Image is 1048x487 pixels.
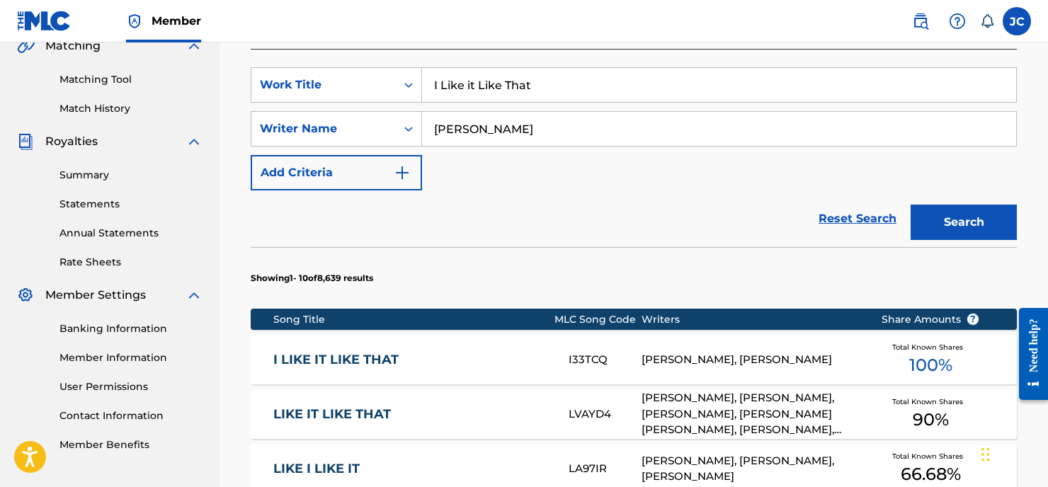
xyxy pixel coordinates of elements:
[967,314,979,325] span: ?
[251,155,422,190] button: Add Criteria
[251,272,373,285] p: Showing 1 - 10 of 8,639 results
[186,133,203,150] img: expand
[569,406,642,423] div: LVAYD4
[901,462,961,487] span: 66.68 %
[642,390,860,438] div: [PERSON_NAME], [PERSON_NAME], [PERSON_NAME], [PERSON_NAME] [PERSON_NAME], [PERSON_NAME], [PERSON_...
[273,461,549,477] a: LIKE I LIKE IT
[913,407,949,432] span: 90 %
[569,461,642,477] div: LA97IR
[45,38,101,55] span: Matching
[1008,296,1048,413] iframe: Resource Center
[59,197,203,212] a: Statements
[59,101,203,116] a: Match History
[911,205,1017,240] button: Search
[17,38,35,55] img: Matching
[892,396,969,407] span: Total Known Shares
[251,67,1017,247] form: Search Form
[59,350,203,365] a: Member Information
[882,312,979,327] span: Share Amounts
[909,353,952,378] span: 100 %
[260,120,387,137] div: Writer Name
[943,7,972,35] div: Help
[59,226,203,241] a: Annual Statements
[59,437,203,452] a: Member Benefits
[981,433,990,476] div: Drag
[17,133,34,150] img: Royalties
[59,379,203,394] a: User Permissions
[59,408,203,423] a: Contact Information
[59,255,203,270] a: Rate Sheets
[980,14,994,28] div: Notifications
[45,133,98,150] span: Royalties
[949,13,966,30] img: help
[126,13,143,30] img: Top Rightsholder
[152,13,201,29] span: Member
[17,287,34,304] img: Member Settings
[977,419,1048,487] iframe: Chat Widget
[394,164,411,181] img: 9d2ae6d4665cec9f34b9.svg
[569,352,642,368] div: I33TCQ
[273,352,549,368] a: I LIKE IT LIKE THAT
[906,7,935,35] a: Public Search
[811,203,904,234] a: Reset Search
[260,76,387,93] div: Work Title
[642,312,860,327] div: Writers
[186,287,203,304] img: expand
[59,321,203,336] a: Banking Information
[642,352,860,368] div: [PERSON_NAME], [PERSON_NAME]
[17,11,72,31] img: MLC Logo
[273,312,554,327] div: Song Title
[892,342,969,353] span: Total Known Shares
[59,72,203,87] a: Matching Tool
[912,13,929,30] img: search
[59,168,203,183] a: Summary
[554,312,642,327] div: MLC Song Code
[273,406,549,423] a: LIKE IT LIKE THAT
[186,38,203,55] img: expand
[892,451,969,462] span: Total Known Shares
[642,453,860,485] div: [PERSON_NAME], [PERSON_NAME], [PERSON_NAME]
[1003,7,1031,35] div: User Menu
[45,287,146,304] span: Member Settings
